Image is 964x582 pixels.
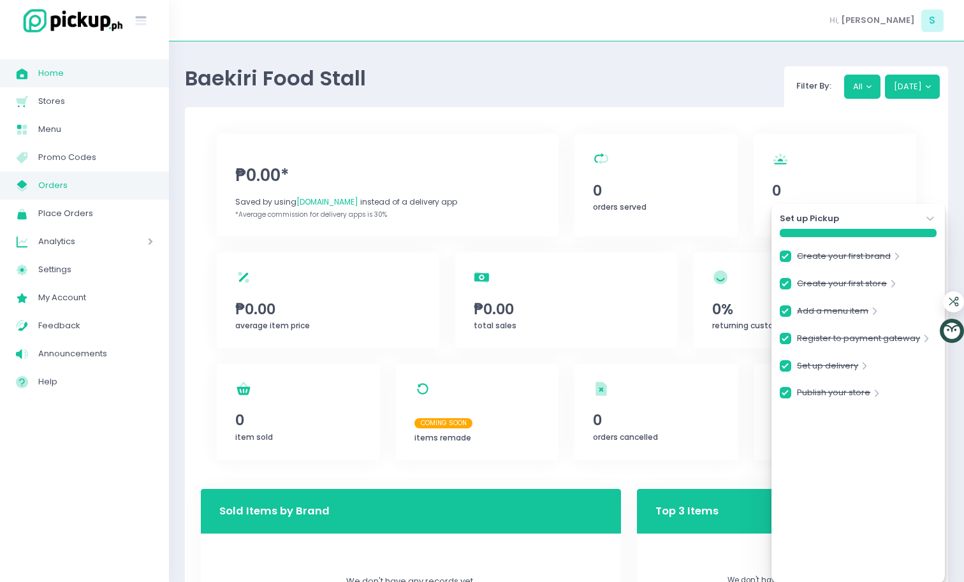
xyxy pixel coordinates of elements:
[38,317,153,334] span: Feedback
[574,364,738,460] a: 0orders cancelled
[235,196,540,208] div: Saved by using instead of a delivery app
[217,252,439,348] a: ₱0.00average item price
[841,14,915,27] span: [PERSON_NAME]
[235,320,310,331] span: average item price
[655,493,719,529] h3: Top 3 Items
[455,252,678,348] a: ₱0.00total sales
[235,298,421,320] span: ₱0.00
[38,149,153,166] span: Promo Codes
[797,360,858,377] a: Set up delivery
[38,65,153,82] span: Home
[754,134,917,236] a: 0orders
[219,503,330,519] h3: Sold Items by Brand
[38,233,112,250] span: Analytics
[38,346,153,362] span: Announcements
[797,250,891,267] a: Create your first brand
[593,432,658,442] span: orders cancelled
[235,409,361,431] span: 0
[593,180,719,201] span: 0
[38,205,153,222] span: Place Orders
[38,93,153,110] span: Stores
[712,320,794,331] span: returning customers
[574,134,738,236] a: 0orders served
[235,210,387,219] span: *Average commission for delivery apps is 30%
[797,386,870,404] a: Publish your store
[921,10,944,32] span: S
[38,121,153,138] span: Menu
[844,75,881,99] button: All
[38,289,153,306] span: My Account
[593,201,646,212] span: orders served
[754,364,917,460] a: 0refunded orders
[235,432,273,442] span: item sold
[829,14,839,27] span: Hi,
[797,332,920,349] a: Register to payment gateway
[885,75,940,99] button: [DATE]
[185,64,366,92] span: Baekiri Food Stall
[780,212,839,225] strong: Set up Pickup
[38,261,153,278] span: Settings
[772,201,797,212] span: orders
[797,277,887,295] a: Create your first store
[414,432,471,443] span: items remade
[593,409,719,431] span: 0
[235,163,540,188] span: ₱0.00*
[38,177,153,194] span: Orders
[792,80,836,92] span: Filter By:
[712,298,898,320] span: 0%
[772,180,898,201] span: 0
[797,305,868,322] a: Add a menu item
[296,196,358,207] span: [DOMAIN_NAME]
[217,364,380,460] a: 0item sold
[474,320,516,331] span: total sales
[694,252,916,348] a: 0%returning customers
[38,374,153,390] span: Help
[474,298,659,320] span: ₱0.00
[414,418,473,428] span: Coming Soon
[16,7,124,34] img: logo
